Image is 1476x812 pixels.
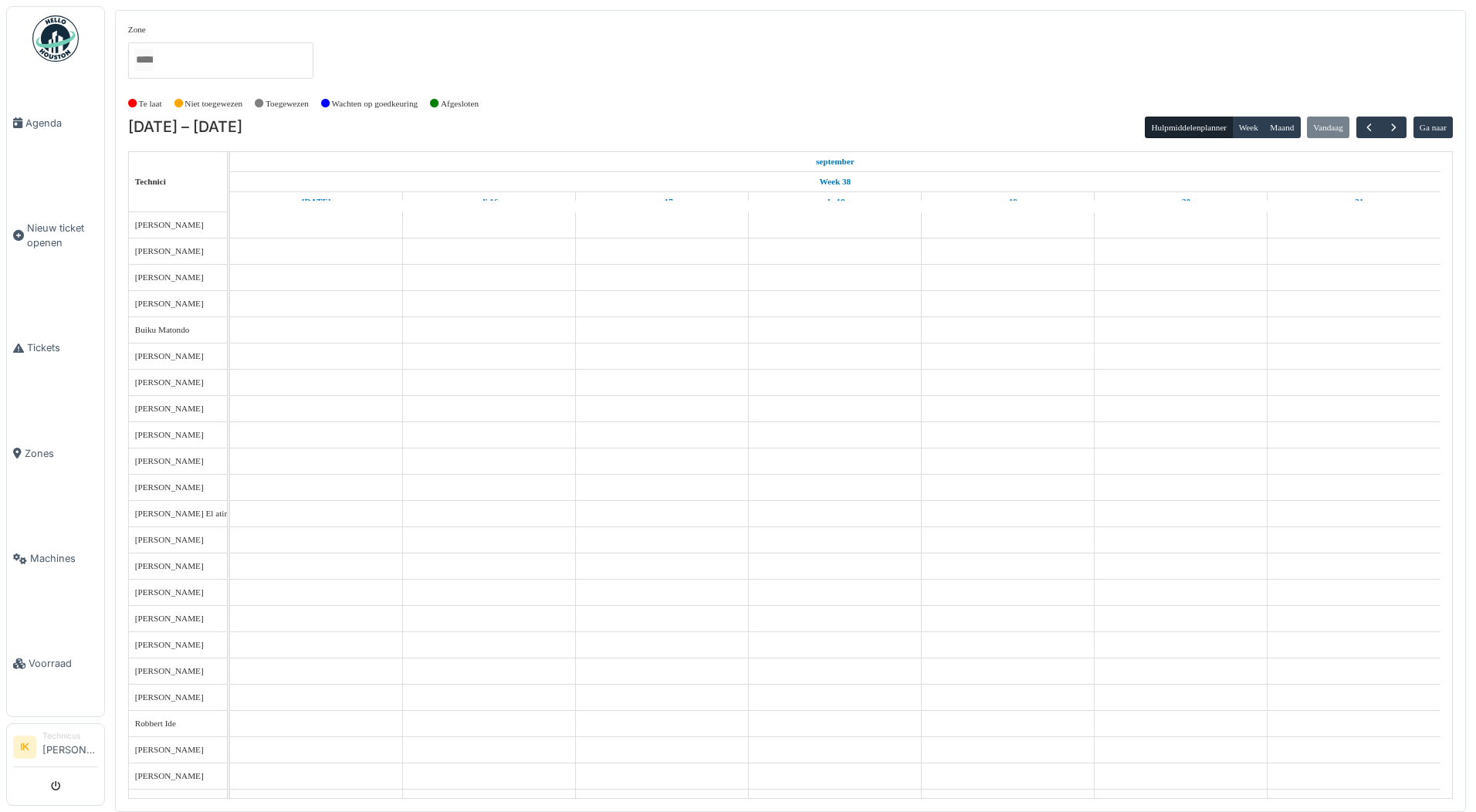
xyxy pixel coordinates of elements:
[128,23,146,36] label: Zone
[13,736,36,759] li: IK
[135,745,204,754] span: [PERSON_NAME]
[648,192,677,211] a: 17 september 2025
[128,118,242,137] h2: [DATE] – [DATE]
[7,506,104,611] a: Machines
[25,446,98,461] span: Zones
[7,401,104,506] a: Zones
[135,482,204,492] span: [PERSON_NAME]
[1307,117,1349,138] button: Vandaag
[1264,117,1301,138] button: Maand
[1232,117,1264,138] button: Week
[821,192,849,211] a: 18 september 2025
[135,177,166,186] span: Technici
[812,152,858,171] a: 15 september 2025
[27,340,98,355] span: Tickets
[27,221,98,250] span: Nieuw ticket openen
[135,561,204,570] span: [PERSON_NAME]
[135,430,204,439] span: [PERSON_NAME]
[29,656,98,671] span: Voorraad
[7,611,104,716] a: Voorraad
[135,614,204,623] span: [PERSON_NAME]
[135,719,176,728] span: Robbert Ide
[135,351,204,360] span: [PERSON_NAME]
[42,730,98,742] div: Technicus
[135,272,204,282] span: [PERSON_NAME]
[7,175,104,296] a: Nieuw ticket openen
[135,535,204,544] span: [PERSON_NAME]
[135,666,204,675] span: [PERSON_NAME]
[1341,192,1368,211] a: 21 september 2025
[135,797,189,807] span: Weekend Ploeg
[1413,117,1454,138] button: Ga naar
[135,220,204,229] span: [PERSON_NAME]
[13,730,98,767] a: IK Technicus[PERSON_NAME]
[332,97,418,110] label: Wachten op goedkeuring
[135,325,190,334] span: Buiku Matondo
[135,692,204,702] span: [PERSON_NAME]
[815,172,855,191] a: Week 38
[7,296,104,401] a: Tickets
[135,587,204,597] span: [PERSON_NAME]
[135,771,204,780] span: [PERSON_NAME]
[7,70,104,175] a: Agenda
[1168,192,1195,211] a: 20 september 2025
[298,192,335,211] a: 15 september 2025
[32,15,79,62] img: Badge_color-CXgf-gQk.svg
[441,97,479,110] label: Afgesloten
[135,299,204,308] span: [PERSON_NAME]
[135,246,204,255] span: [PERSON_NAME]
[135,509,233,518] span: [PERSON_NAME] El atimi
[184,97,242,110] label: Niet toegewezen
[25,116,98,130] span: Agenda
[266,97,309,110] label: Toegewezen
[1145,117,1233,138] button: Hulpmiddelenplanner
[135,377,204,387] span: [PERSON_NAME]
[135,404,204,413] span: [PERSON_NAME]
[134,49,153,71] input: Alles
[476,192,502,211] a: 16 september 2025
[42,730,98,763] li: [PERSON_NAME]
[135,640,204,649] span: [PERSON_NAME]
[135,456,204,465] span: [PERSON_NAME]
[30,551,98,566] span: Machines
[1356,117,1382,139] button: Vorige
[995,192,1021,211] a: 19 september 2025
[1381,117,1407,139] button: Volgende
[139,97,162,110] label: Te laat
